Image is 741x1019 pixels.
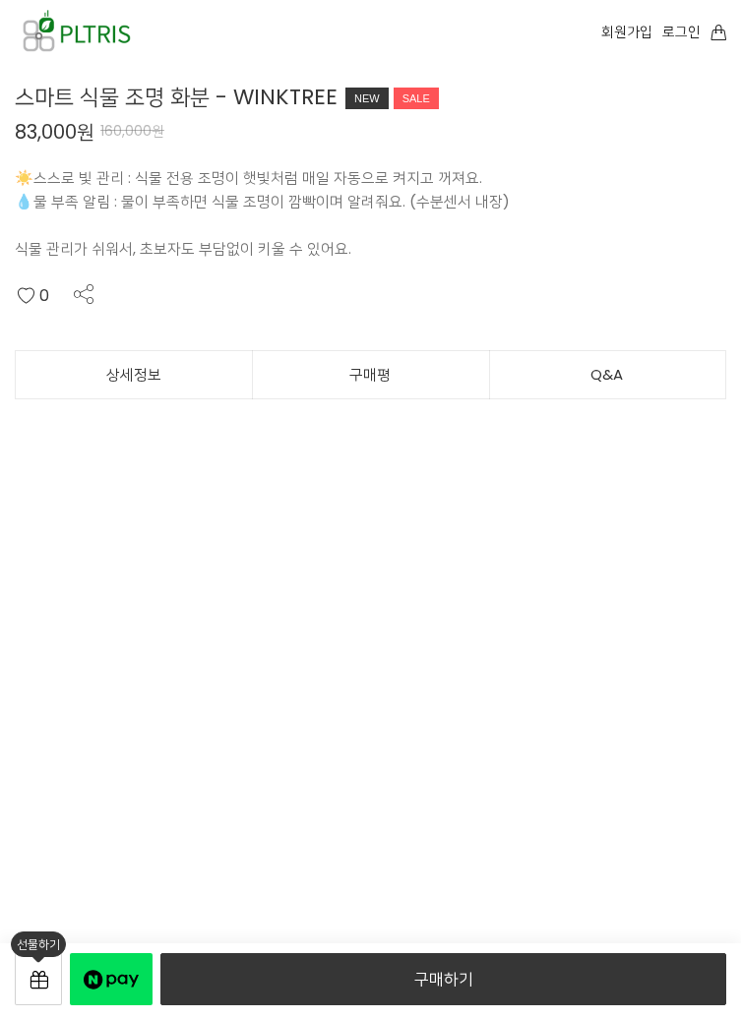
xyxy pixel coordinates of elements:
[394,88,439,109] div: SALE
[15,166,726,190] p: ☀️스스로 빛 관리 : 식물 전용 조명이 햇빛처럼 매일 자동으로 켜지고 꺼져요.
[662,21,701,42] a: 로그인
[15,237,726,261] p: 식물 관리가 쉬워서, 초보자도 부담없이 키울 수 있어요.
[100,121,164,141] span: 160,000원
[489,351,725,398] a: Q&A
[160,953,726,1005] a: 구매하기
[345,88,389,109] div: NEW
[15,122,94,142] span: 83,000원
[39,284,49,307] span: 0
[16,351,252,398] a: 상세정보
[15,283,58,306] a: 0
[15,190,726,213] p: 💧물 부족 알림 : 물이 부족하면 식물 조명이 깜빡이며 알려줘요. (수분센서 내장)
[252,351,488,398] a: 구매평
[15,82,726,113] div: 스마트 식물 조명 화분 - WINKTREE
[15,953,62,1005] a: 선물하기
[601,21,652,42] a: 회원가입
[84,970,139,989] img: 네이버페이
[11,931,66,957] span: 선물하기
